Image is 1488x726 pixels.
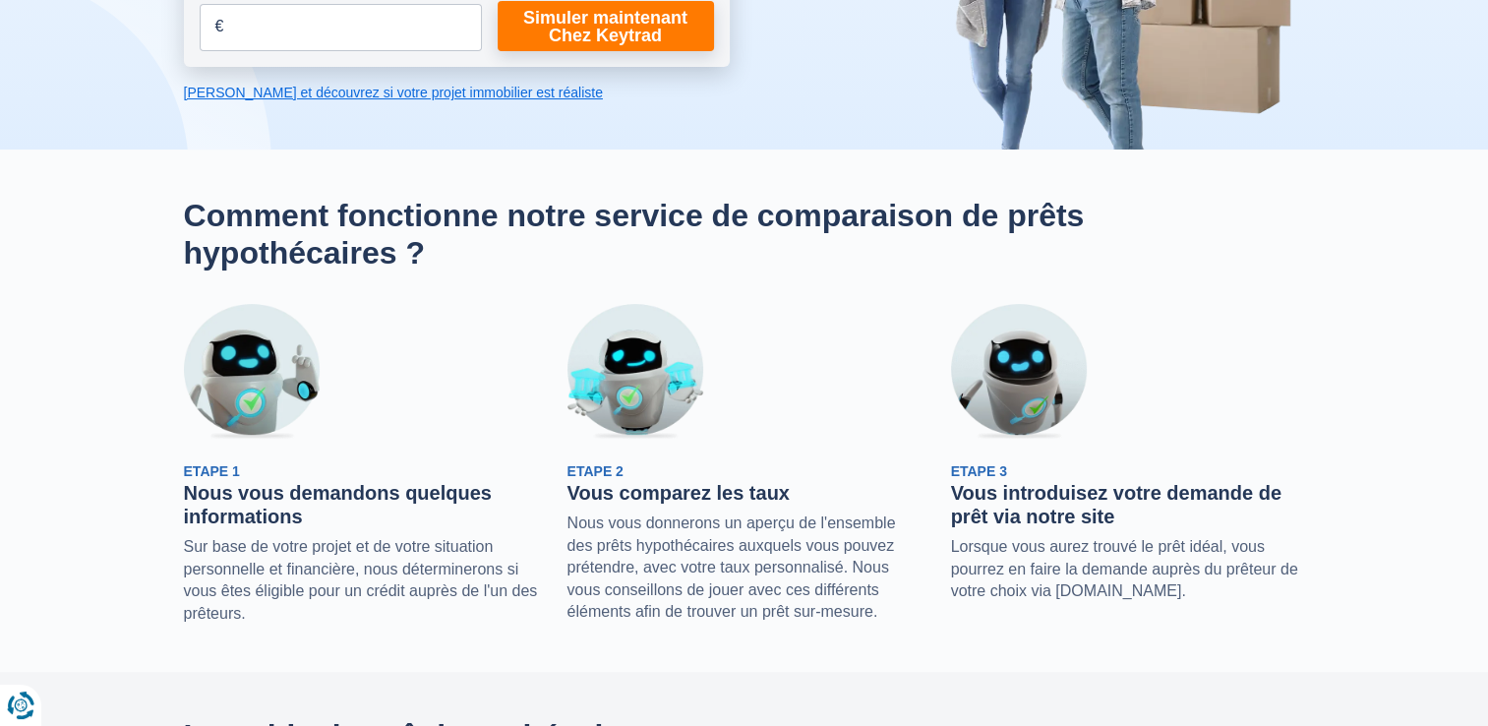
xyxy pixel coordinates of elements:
[951,463,1007,479] span: Etape 3
[498,1,714,51] a: Simuler maintenant Chez Keytrad
[951,481,1305,528] h3: Vous introduisez votre demande de prêt via notre site
[184,536,538,625] p: Sur base de votre projet et de votre situation personnelle et financière, nous déterminerons si v...
[951,536,1305,602] p: Lorsque vous aurez trouvé le prêt idéal, vous pourrez en faire la demande auprès du prêteur de vo...
[215,16,224,38] span: €
[184,304,320,440] img: Etape 1
[567,513,922,623] p: Nous vous donnerons un aperçu de l'ensemble des prêts hypothécaires auxquels vous pouvez prétendr...
[184,481,538,528] h3: Nous vous demandons quelques informations
[567,463,624,479] span: Etape 2
[184,83,730,102] a: [PERSON_NAME] et découvrez si votre projet immobilier est réaliste
[951,304,1087,440] img: Etape 3
[567,304,703,440] img: Etape 2
[567,481,922,505] h3: Vous comparez les taux
[184,197,1305,272] h2: Comment fonctionne notre service de comparaison de prêts hypothécaires ?
[184,463,240,479] span: Etape 1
